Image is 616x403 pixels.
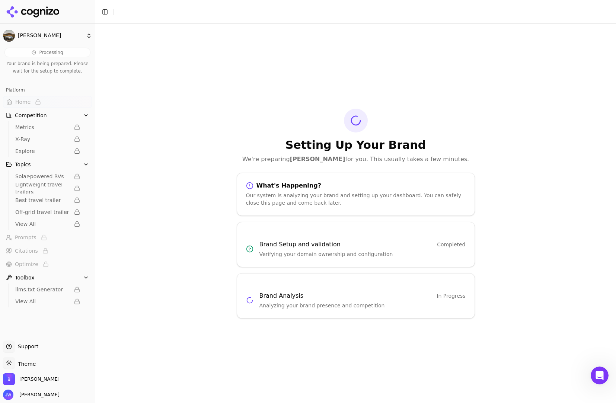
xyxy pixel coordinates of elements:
h1: Setting Up Your Brand [237,138,475,152]
div: Status: All systems operational [8,112,141,137]
span: Solar-powered RVs [15,173,70,180]
span: [PERSON_NAME] [18,32,83,39]
span: View All [15,298,70,305]
span: In Progress [437,292,465,300]
button: Open organization switcher [3,373,60,385]
span: Toolbox [15,274,35,281]
div: Status: All systems operational [31,121,134,129]
span: Citations [15,247,38,255]
p: How can we help? [15,65,134,78]
span: Explore [15,147,70,155]
span: Competition [15,112,47,119]
span: Optimize [15,260,38,268]
span: Bowlus [19,376,60,383]
span: Home [15,98,31,106]
span: [PERSON_NAME] [16,391,60,398]
span: View All [15,220,70,228]
img: Profile image for Alp [101,12,116,27]
div: New in [GEOGRAPHIC_DATA]: More Models, Sentiment Scores, and Prompt Insights!August updates for C... [8,141,141,192]
span: Topics [15,161,31,168]
p: Your brand is being prepared. Please wait for the setup to complete. [4,60,90,75]
span: Lightweight travel trailers [15,181,70,196]
strong: [PERSON_NAME] [290,156,345,163]
div: Send us a message [15,94,124,102]
div: What's Happening? [246,182,466,189]
h3: Brand Setup and validation [259,240,341,249]
span: Theme [15,361,36,367]
span: Metrics [15,124,70,131]
div: New in [GEOGRAPHIC_DATA]: More Models, Sentiment Scores, and Prompt Insights! [15,147,134,170]
img: logo [15,14,71,26]
p: Hi [PERSON_NAME] [15,53,134,65]
iframe: Intercom live chat [591,367,609,384]
span: Processing [39,49,63,55]
span: Messages [99,251,125,256]
img: Bowlus [3,30,15,42]
span: X-Ray [15,135,70,143]
img: Jonathan Wahl [3,390,13,400]
button: Open user button [3,390,60,400]
span: llms.txt Generator [15,286,70,293]
button: Toolbox [3,272,92,284]
span: Prompts [15,234,36,241]
div: Platform [3,84,92,96]
div: Our system is analyzing your brand and setting up your dashboard. You can safely close this page ... [246,192,466,207]
img: Profile image for Deniz [87,12,102,27]
p: Analyzing your brand presence and competition [259,302,466,309]
img: Bowlus [3,373,15,385]
span: Home [29,251,45,256]
p: Verifying your domain ownership and configuration [259,250,466,258]
button: Messages [74,232,149,262]
span: Support [15,343,38,350]
span: Best travel trailer [15,196,70,204]
div: Send us a message [7,88,141,108]
p: We're preparing for you. This usually takes a few minutes. [237,155,475,164]
span: Off-grid travel trailer [15,208,70,216]
div: Close [128,12,141,25]
button: Topics [3,159,92,170]
h3: Brand Analysis [259,291,304,300]
span: Completed [437,241,465,248]
span: August updates for Cognizo. Enabling sentiment, additional… [15,171,114,185]
button: Competition [3,109,92,121]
